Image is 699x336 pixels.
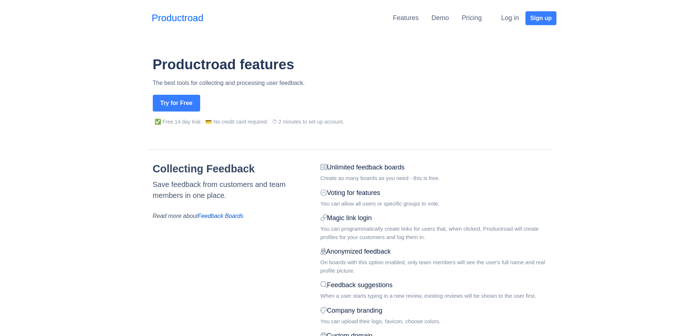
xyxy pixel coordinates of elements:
[153,179,307,201] div: Save feedback from customers and team members in one place.
[205,119,268,125] span: 💳 No credit card required.
[155,119,202,125] span: ✅ Free 14 day trial.
[321,188,552,198] div: Voting for features
[321,317,552,326] div: You can upload their logo, favicon, choose colors.
[153,212,307,220] div: Read more about
[393,14,419,22] a: Features
[153,163,315,175] h2: Collecting Feedback
[321,280,552,290] div: Feedback suggestions
[496,11,524,26] button: Log in
[321,213,552,223] div: Magic link login
[321,258,552,275] div: On boards with this option enabled, only team members will see the user's full name and real prof...
[525,11,556,25] button: Sign up
[321,200,552,208] div: You can allow all users or specific groups to vote.
[462,14,482,22] a: Pricing
[321,225,552,241] div: You can programmatically create links for users that, when clicked, Productroad will create profi...
[153,95,200,112] button: Try for Free
[153,79,552,87] p: The best tools for collecting and processing user feedback.
[321,247,552,257] div: Anonymized feedback
[153,56,552,73] h1: Productroad features
[321,292,552,300] div: When a user starts typing in a new review, existing reviews will be shown to the user first.
[198,213,243,219] a: Feedback Boards
[272,119,344,125] span: ⏱ 2 minutes to set up account.
[321,306,552,316] div: Company branding
[321,163,552,172] div: Unlimited feedback boards
[431,14,449,22] a: Demo
[152,11,203,25] a: Productroad
[321,174,552,183] div: Create as many boards as you need - this is free.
